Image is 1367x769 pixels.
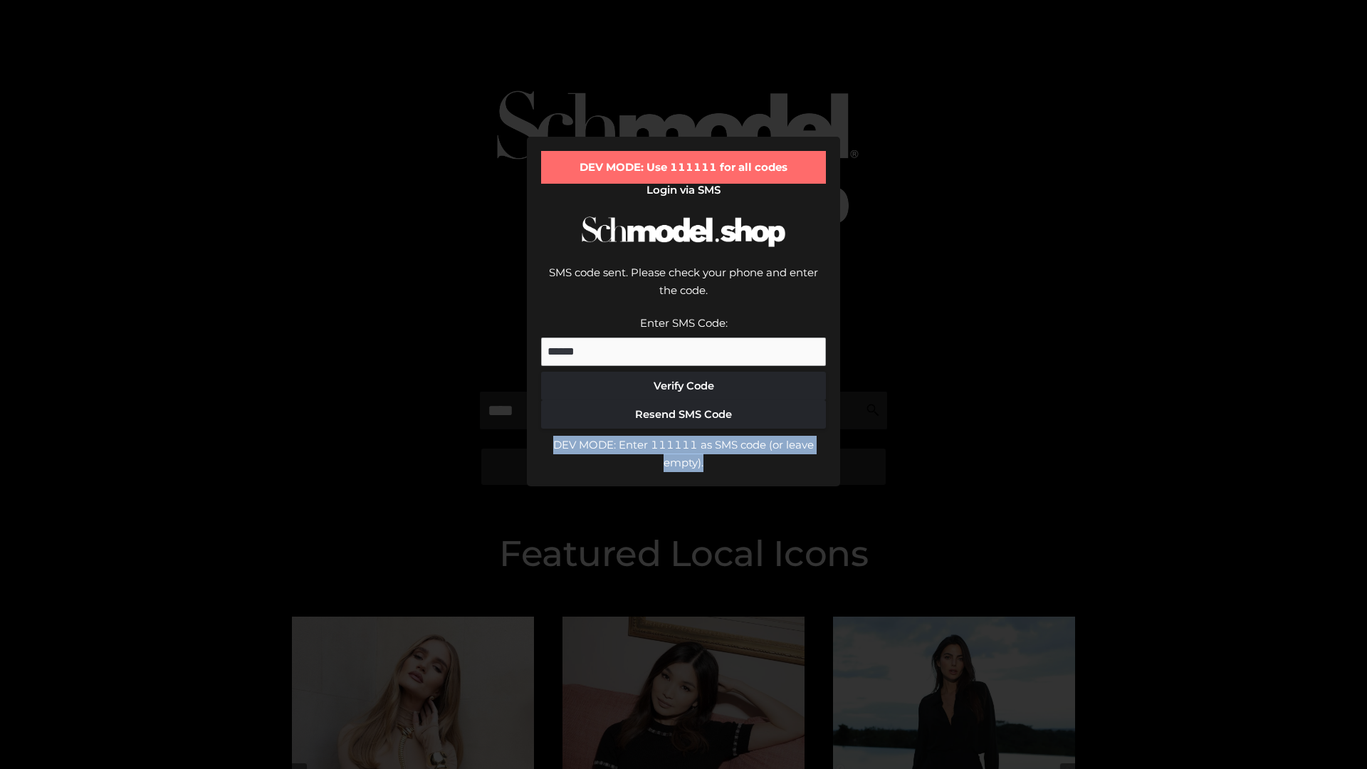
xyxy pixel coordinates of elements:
button: Resend SMS Code [541,400,826,429]
h2: Login via SMS [541,184,826,197]
label: Enter SMS Code: [640,316,728,330]
div: DEV MODE: Use 111111 for all codes [541,151,826,184]
div: SMS code sent. Please check your phone and enter the code. [541,263,826,314]
button: Verify Code [541,372,826,400]
img: Schmodel Logo [577,204,790,260]
div: DEV MODE: Enter 111111 as SMS code (or leave empty). [541,436,826,472]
